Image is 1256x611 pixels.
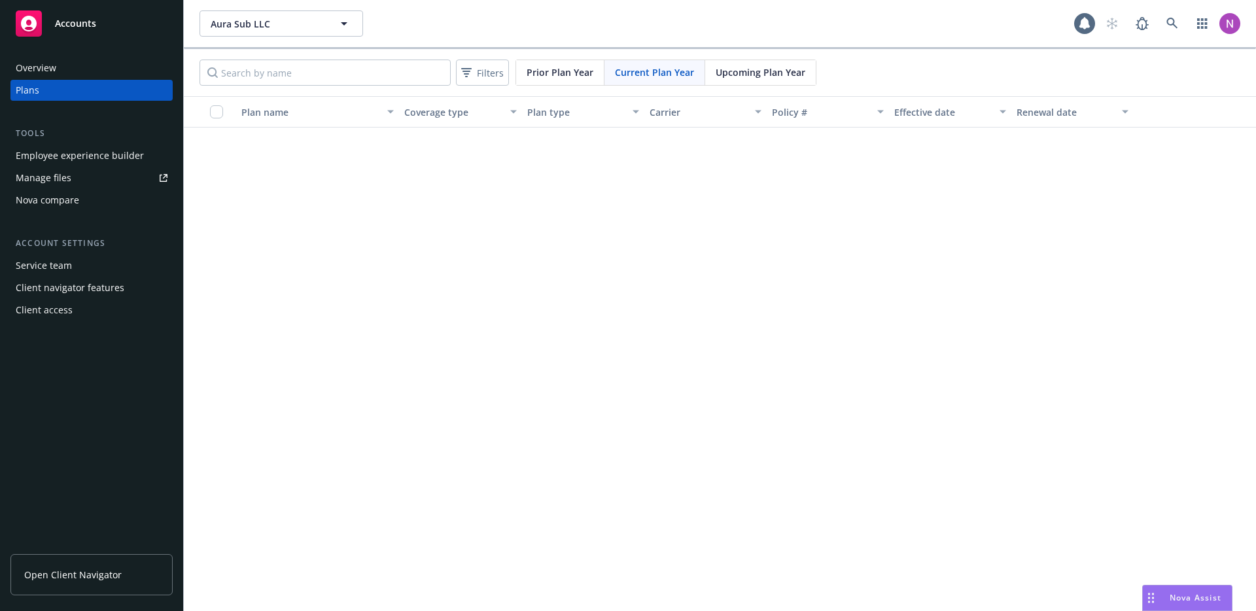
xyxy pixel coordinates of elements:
span: Current Plan Year [615,65,694,79]
span: Aura Sub LLC [211,17,324,31]
a: Report a Bug [1129,10,1155,37]
input: Search by name [200,60,451,86]
div: Client navigator features [16,277,124,298]
div: Nova compare [16,190,79,211]
div: Plan name [241,105,379,119]
a: Client navigator features [10,277,173,298]
div: Plans [16,80,39,101]
div: Plan type [527,105,625,119]
div: Employee experience builder [16,145,144,166]
div: Coverage type [404,105,502,119]
div: Renewal date [1017,105,1114,119]
button: Nova Assist [1142,585,1232,611]
span: Filters [459,63,506,82]
div: Manage files [16,167,71,188]
img: photo [1219,13,1240,34]
button: Plan name [236,96,399,128]
a: Client access [10,300,173,321]
div: Service team [16,255,72,276]
span: Open Client Navigator [24,568,122,582]
button: Filters [456,60,509,86]
div: Carrier [650,105,747,119]
a: Accounts [10,5,173,42]
span: Prior Plan Year [527,65,593,79]
div: Effective date [894,105,992,119]
div: Drag to move [1143,585,1159,610]
button: Policy # [767,96,889,128]
button: Aura Sub LLC [200,10,363,37]
a: Employee experience builder [10,145,173,166]
a: Service team [10,255,173,276]
a: Manage files [10,167,173,188]
div: Overview [16,58,56,79]
span: Filters [477,66,504,80]
div: Tools [10,127,173,140]
button: Plan type [522,96,644,128]
button: Coverage type [399,96,521,128]
a: Search [1159,10,1185,37]
span: Upcoming Plan Year [716,65,805,79]
div: Policy # [772,105,869,119]
button: Effective date [889,96,1011,128]
input: Select all [210,105,223,118]
div: Account settings [10,237,173,250]
span: Accounts [55,18,96,29]
a: Switch app [1189,10,1215,37]
a: Plans [10,80,173,101]
button: Carrier [644,96,767,128]
a: Start snowing [1099,10,1125,37]
button: Renewal date [1011,96,1134,128]
span: Nova Assist [1170,592,1221,603]
div: Client access [16,300,73,321]
a: Overview [10,58,173,79]
a: Nova compare [10,190,173,211]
